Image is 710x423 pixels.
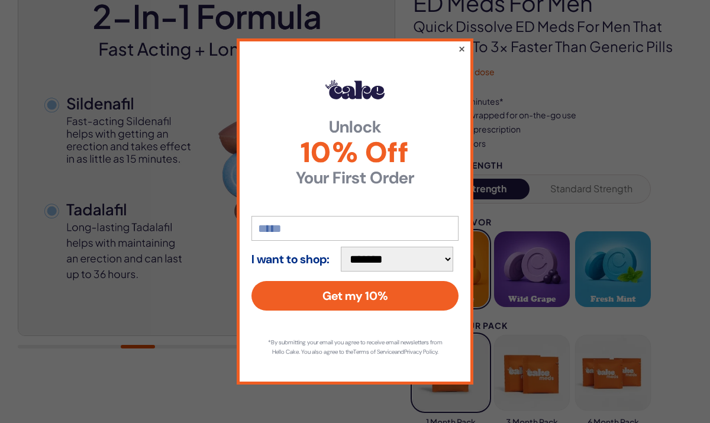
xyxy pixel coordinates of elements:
a: Terms of Service [353,348,395,356]
button: Get my 10% [251,281,459,311]
button: × [458,41,466,56]
a: Privacy Policy [404,348,437,356]
span: 10% Off [251,138,459,167]
strong: I want to shop: [251,253,330,266]
strong: Your First Order [251,170,459,186]
strong: Unlock [251,119,459,135]
p: *By submitting your email you agree to receive email newsletters from Hello Cake. You also agree ... [263,338,447,357]
img: Hello Cake [325,80,385,99]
